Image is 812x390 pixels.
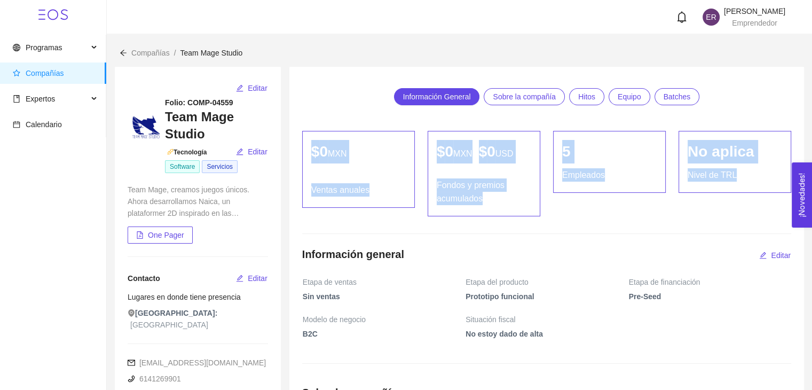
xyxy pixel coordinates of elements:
[235,270,268,287] button: editEditar
[165,160,200,173] span: Software
[466,328,791,348] span: No estoy dado de alta
[303,291,464,311] span: Sin ventas
[128,293,241,301] span: Lugares en donde tiene presencia
[732,19,777,27] span: Emprendedor
[618,89,641,105] span: Equipo
[437,140,531,163] p: $ 0 $ 0
[131,49,170,57] span: Compañías
[759,252,767,260] span: edit
[248,82,267,94] span: Editar
[128,108,165,146] img: 1754001857910-MANUAL_IDENTIDAD_GGMR_7.png
[202,160,238,173] span: Servicios
[466,276,534,288] span: Etapa del producto
[759,247,791,264] button: editEditar
[609,88,650,105] a: Equipo
[26,120,62,129] span: Calendario
[128,184,268,219] div: Team Mage, creamos juegos únicos. Ahora desarrollamos Naica, un plataformer 2D inspirado en las [...
[120,49,127,57] span: arrow-left
[165,108,268,143] h3: Team Mage Studio
[792,162,812,228] button: Open Feedback Widget
[13,95,20,103] span: book
[235,80,268,97] button: editEditar
[128,307,217,319] span: [GEOGRAPHIC_DATA]:
[128,358,266,367] span: [EMAIL_ADDRESS][DOMAIN_NAME]
[128,274,160,283] span: Contacto
[236,275,243,283] span: edit
[688,140,782,163] div: No aplica
[13,44,20,51] span: global
[167,149,174,155] span: api
[248,146,267,158] span: Editar
[629,291,791,311] span: Pre-Seed
[26,95,55,103] span: Expertos
[248,272,267,284] span: Editar
[128,309,135,317] span: environment
[128,375,181,383] span: 6141269901
[26,69,64,77] span: Compañías
[578,89,595,105] span: Hitos
[328,149,347,158] span: MXN
[236,84,243,93] span: edit
[466,314,521,325] span: Situación fiscal
[403,89,471,105] span: Información General
[493,89,556,105] span: Sobre la compañía
[128,375,135,383] span: phone
[303,328,464,348] span: B2C
[13,121,20,128] span: calendar
[13,69,20,77] span: star
[495,149,514,158] span: USD
[724,7,785,15] span: [PERSON_NAME]
[235,143,268,160] button: editEditar
[311,183,369,197] span: Ventas anuales
[484,88,565,105] a: Sobre la compañía
[128,227,193,244] button: file-pdfOne Pager
[236,148,243,157] span: edit
[562,168,605,182] span: Empleados
[706,9,716,26] span: ER
[664,89,691,105] span: Batches
[569,88,604,105] a: Hitos
[771,249,791,261] span: Editar
[676,11,688,23] span: bell
[136,231,144,240] span: file-pdf
[128,359,135,366] span: mail
[174,49,176,57] span: /
[311,140,406,163] p: $ 0
[303,276,362,288] span: Etapa de ventas
[130,319,208,331] span: [GEOGRAPHIC_DATA]
[26,43,62,52] span: Programas
[453,149,472,158] span: MXN
[437,178,531,205] span: Fondos y premios acumulados
[629,276,706,288] span: Etapa de financiación
[562,140,657,163] div: 5
[303,314,371,325] span: Modelo de negocio
[466,291,627,311] span: Prototipo funcional
[688,168,737,182] span: Nivel de TRL
[302,247,404,262] h4: Información general
[165,98,233,107] strong: Folio: COMP-04559
[148,229,184,241] span: One Pager
[655,88,700,105] a: Batches
[165,149,207,156] span: Tecnología
[394,88,480,105] a: Información General
[180,49,242,57] span: Team Mage Studio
